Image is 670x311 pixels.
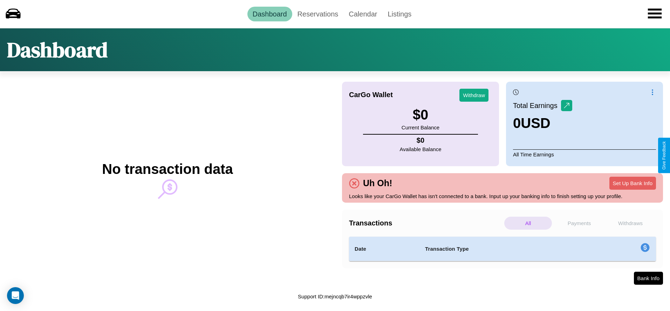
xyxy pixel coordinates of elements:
[459,89,488,102] button: Withdraw
[7,287,24,304] div: Open Intercom Messenger
[400,144,442,154] p: Available Balance
[662,141,666,170] div: Give Feedback
[400,136,442,144] h4: $ 0
[607,217,654,230] p: Withdraws
[425,245,583,253] h4: Transaction Type
[609,177,656,190] button: Set Up Bank Info
[102,161,233,177] h2: No transaction data
[555,217,603,230] p: Payments
[298,292,372,301] p: Support ID: mejncqb7ir4wppzvle
[355,245,414,253] h4: Date
[7,35,108,64] h1: Dashboard
[402,123,439,132] p: Current Balance
[402,107,439,123] h3: $ 0
[292,7,344,21] a: Reservations
[513,149,656,159] p: All Time Earnings
[504,217,552,230] p: All
[349,91,393,99] h4: CarGo Wallet
[247,7,292,21] a: Dashboard
[513,115,572,131] h3: 0 USD
[634,272,663,285] button: Bank Info
[349,219,502,227] h4: Transactions
[382,7,417,21] a: Listings
[349,191,656,201] p: Looks like your CarGo Wallet has isn't connected to a bank. Input up your banking info to finish ...
[343,7,382,21] a: Calendar
[513,99,561,112] p: Total Earnings
[360,178,396,188] h4: Uh Oh!
[349,237,656,261] table: simple table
